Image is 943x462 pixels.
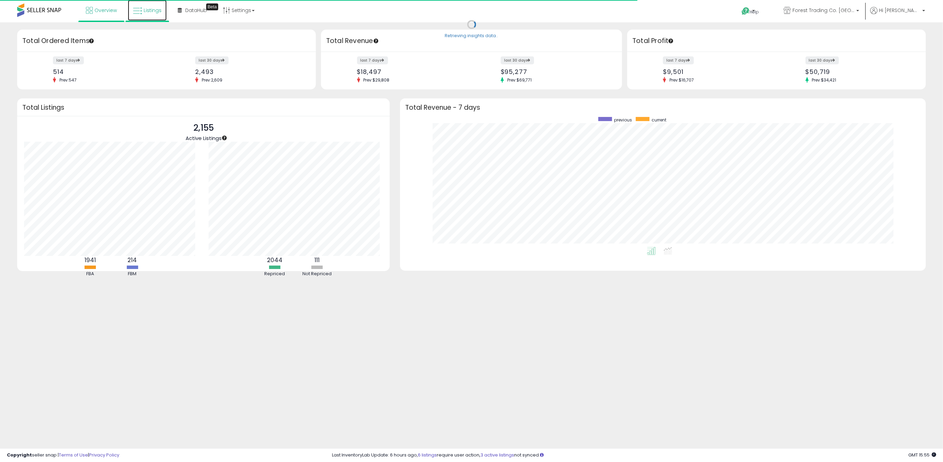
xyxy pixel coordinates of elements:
[501,56,534,64] label: last 30 days
[632,36,921,46] h3: Total Profit
[750,9,759,15] span: Help
[254,271,295,277] div: Repriced
[501,68,610,75] div: $95,277
[405,105,921,110] h3: Total Revenue - 7 days
[85,256,96,264] b: 1941
[357,56,388,64] label: last 7 days
[22,105,385,110] h3: Total Listings
[95,7,117,14] span: Overview
[195,68,303,75] div: 2,493
[267,256,282,264] b: 2044
[195,56,229,64] label: last 30 days
[736,2,773,22] a: Help
[666,77,697,83] span: Prev: $16,707
[870,7,925,22] a: Hi [PERSON_NAME]
[112,271,153,277] div: FBM
[56,77,80,83] span: Prev: 547
[652,117,667,123] span: current
[326,36,617,46] h3: Total Revenue
[53,68,161,75] div: 514
[373,38,379,44] div: Tooltip anchor
[22,36,311,46] h3: Total Ordered Items
[360,77,393,83] span: Prev: $29,808
[663,56,694,64] label: last 7 days
[809,77,840,83] span: Prev: $34,421
[186,135,222,142] span: Active Listings
[53,56,84,64] label: last 7 days
[879,7,920,14] span: Hi [PERSON_NAME]
[198,77,226,83] span: Prev: 2,609
[614,117,632,123] span: previous
[296,271,337,277] div: Not Repriced
[357,68,466,75] div: $18,497
[69,271,111,277] div: FBA
[741,7,750,15] i: Get Help
[144,7,162,14] span: Listings
[806,68,914,75] div: $50,719
[806,56,839,64] label: last 30 days
[504,77,535,83] span: Prev: $69,771
[445,33,498,39] div: Retrieving insights data..
[206,3,218,10] div: Tooltip anchor
[88,38,95,44] div: Tooltip anchor
[128,256,137,264] b: 214
[185,7,207,14] span: DataHub
[221,135,228,141] div: Tooltip anchor
[663,68,771,75] div: $9,501
[314,256,320,264] b: 111
[668,38,674,44] div: Tooltip anchor
[186,121,222,135] p: 2,155
[792,7,854,14] span: Forest Trading Co. [GEOGRAPHIC_DATA]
